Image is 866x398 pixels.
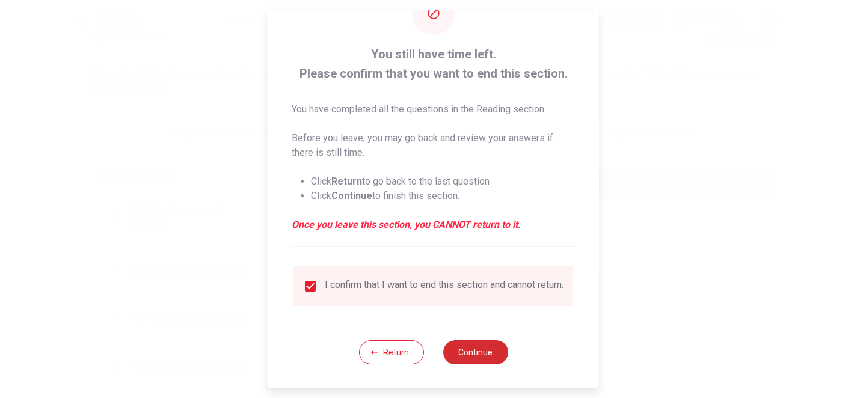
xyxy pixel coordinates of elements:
p: Before you leave, you may go back and review your answers if there is still time. [292,131,575,160]
div: I confirm that I want to end this section and cannot return. [325,279,564,293]
button: Return [358,340,423,364]
strong: Return [331,176,362,187]
li: Click to go back to the last question [311,174,575,189]
button: Continue [443,340,508,364]
li: Click to finish this section. [311,189,575,203]
span: You still have time left. Please confirm that you want to end this section. [292,44,575,83]
strong: Continue [331,190,372,201]
p: You have completed all the questions in the Reading section. [292,102,575,117]
em: Once you leave this section, you CANNOT return to it. [292,218,575,232]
